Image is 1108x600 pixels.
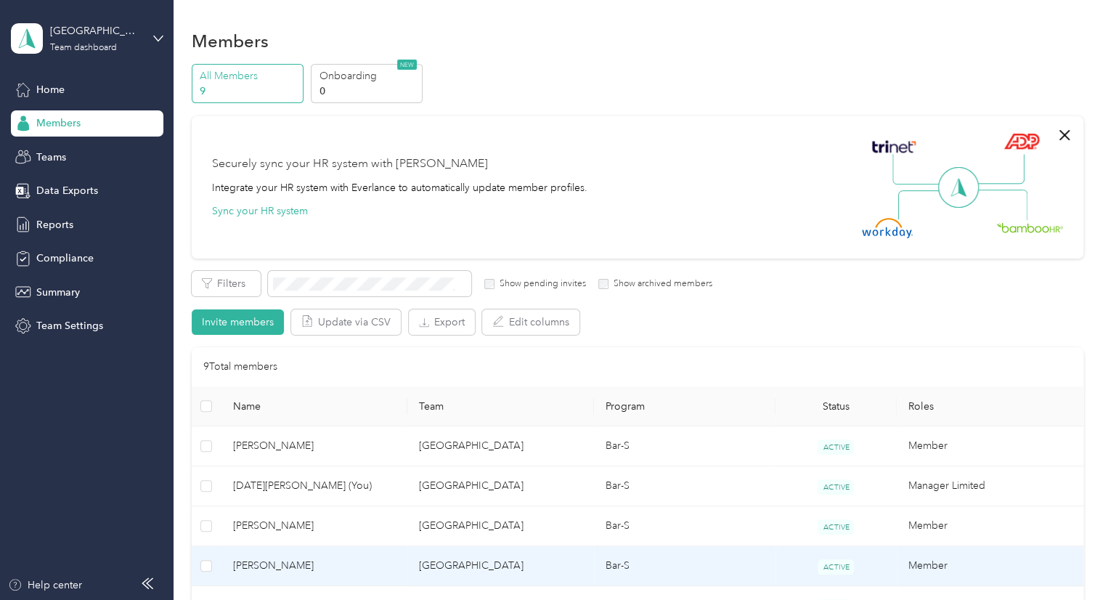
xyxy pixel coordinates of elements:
[221,426,408,466] td: Juan Alonso
[594,546,775,586] td: Bar-S
[221,386,408,426] th: Name
[36,251,94,266] span: Compliance
[594,506,775,546] td: Bar-S
[233,518,396,534] span: [PERSON_NAME]
[50,44,117,52] div: Team dashboard
[818,479,854,495] span: ACTIVE
[8,577,82,593] button: Help center
[36,183,98,198] span: Data Exports
[221,466,408,506] td: Noel Ruiz (You)
[1003,133,1039,150] img: ADP
[36,217,73,232] span: Reports
[233,478,396,494] span: [DATE][PERSON_NAME] (You)
[818,519,854,535] span: ACTIVE
[594,426,775,466] td: Bar-S
[221,506,408,546] td: Maria Depina
[775,386,897,426] th: Status
[319,68,418,84] p: Onboarding
[977,190,1027,221] img: Line Right Down
[233,558,396,574] span: [PERSON_NAME]
[221,546,408,586] td: Kevin Vivar
[50,23,141,38] div: [GEOGRAPHIC_DATA]
[36,318,103,333] span: Team Settings
[36,82,65,97] span: Home
[818,439,854,455] span: ACTIVE
[200,68,298,84] p: All Members
[594,466,775,506] td: Bar-S
[36,115,81,131] span: Members
[897,190,948,219] img: Line Left Down
[203,359,277,375] p: 9 Total members
[862,218,913,238] img: Workday
[407,466,594,506] td: Los Angeles
[897,466,1083,506] td: Manager Limited
[409,309,475,335] button: Export
[233,438,396,454] span: [PERSON_NAME]
[192,271,261,296] button: Filters
[407,386,594,426] th: Team
[818,559,854,575] span: ACTIVE
[897,506,1083,546] td: Member
[996,222,1063,232] img: BambooHR
[200,84,298,99] p: 9
[407,426,594,466] td: Los Angeles
[36,285,80,300] span: Summary
[36,150,66,165] span: Teams
[897,386,1083,426] th: Roles
[407,506,594,546] td: Los Angeles
[233,400,396,413] span: Name
[407,546,594,586] td: Los Angeles
[594,386,775,426] th: Program
[212,180,587,195] div: Integrate your HR system with Everlance to automatically update member profiles.
[868,137,919,157] img: Trinet
[1027,519,1108,600] iframe: Everlance-gr Chat Button Frame
[192,309,284,335] button: Invite members
[892,154,943,185] img: Line Left Up
[897,426,1083,466] td: Member
[319,84,418,99] p: 0
[192,33,269,49] h1: Members
[897,546,1083,586] td: Member
[397,60,417,70] span: NEW
[482,309,579,335] button: Edit columns
[212,203,308,219] button: Sync your HR system
[494,277,586,291] label: Show pending invites
[291,309,401,335] button: Update via CSV
[974,154,1025,185] img: Line Right Up
[608,277,712,291] label: Show archived members
[212,155,488,173] div: Securely sync your HR system with [PERSON_NAME]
